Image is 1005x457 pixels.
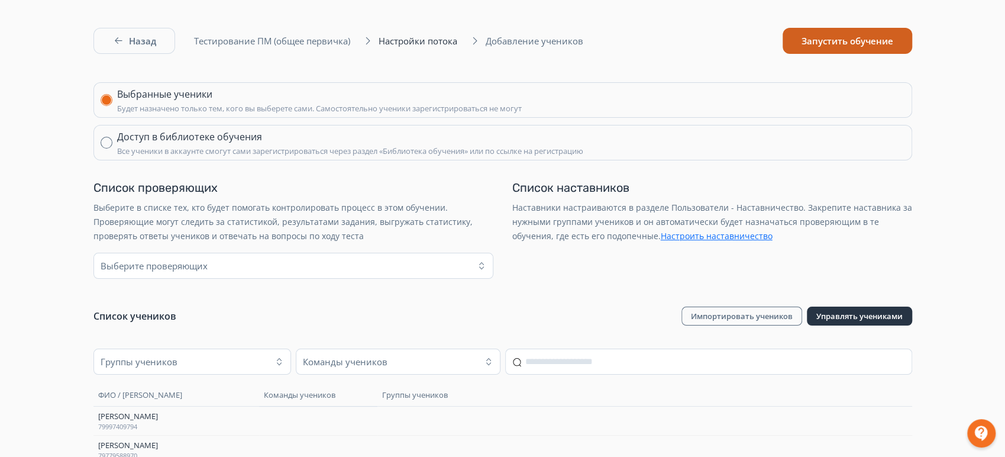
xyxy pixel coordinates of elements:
span: Группы учеников [382,390,448,400]
span: Список наставников [512,179,912,196]
span: Тестирование ПМ (общее первичка) [194,35,357,47]
span: Настройки потока [379,35,464,47]
div: Выберите проверяющих [101,260,208,272]
span: Список учеников [93,309,176,323]
span: [PERSON_NAME] [98,440,254,450]
span: [PERSON_NAME] [98,411,254,421]
a: Настроить наставничество [661,230,773,242]
button: Выберите проверяющих [93,253,493,279]
span: Доступ в библиотеке обучения [117,130,583,144]
button: Команды учеников [296,349,500,375]
button: Назад [93,28,175,54]
span: ФИО / [PERSON_NAME] [98,390,182,400]
button: Запустить обучение [783,28,912,54]
span: Добавление учеников [486,35,590,47]
span: 79997409794 [98,423,254,430]
span: Команды учеников [264,390,335,400]
span: Выбранные ученики [117,87,522,101]
button: Импортировать учеников [681,307,802,326]
span: Наставники настраиваются в разделе Пользователи - Наставничество. Закрепите наставника за нужными... [512,201,912,243]
div: Команды учеников [303,356,387,368]
button: Группы учеников [93,349,291,375]
span: Все ученики в аккаунте смогут сами зарегистрироваться через раздел «Библиотека обучения» или по с... [117,146,583,156]
div: Группы учеников [101,356,177,368]
span: Список проверяющих [93,179,493,196]
span: Выберите в списке тех, кто будет помогать контролировать процесс в этом обучении. Проверяющие мог... [93,201,493,243]
span: Будет назначено только тем, кого вы выберете сами. Самостоятельно ученики зарегистрироваться не м... [117,104,522,113]
button: Управлять учениками [807,307,912,326]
